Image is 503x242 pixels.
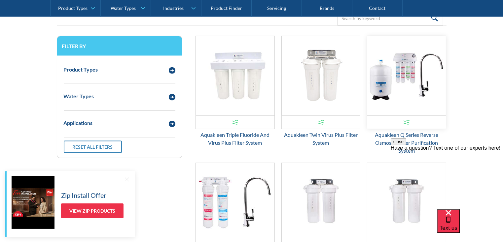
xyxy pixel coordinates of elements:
iframe: podium webchat widget prompt [391,138,503,217]
img: Aquakleen Triple Fluoride And Virus Plus Filter System [196,36,274,115]
img: Aquakleen Twin Virus Plus Filter System [282,36,360,115]
a: View Zip Products [61,203,124,218]
img: Zip Install Offer [12,176,54,229]
div: Product Types [58,5,88,11]
div: Water Types [111,5,136,11]
a: Aquakleen Triple Fluoride And Virus Plus Filter SystemAquakleen Triple Fluoride And Virus Plus Fi... [196,36,275,147]
div: Water Types [64,92,94,100]
a: Aquakleen Q Series Reverse Osmosis Water Purification SystemAquakleen Q Series Reverse Osmosis Wa... [367,36,446,155]
div: Aquakleen Twin Virus Plus Filter System [281,131,361,147]
div: Industries [163,5,184,11]
input: Search by keyword [338,11,443,26]
img: Aquakleen Q Series Reverse Osmosis Water Purification System [367,36,446,115]
h3: Filter by [62,43,177,49]
div: Aquakleen Triple Fluoride And Virus Plus Filter System [196,131,275,147]
a: Reset all filters [64,141,122,153]
div: Applications [64,119,93,127]
div: Aquakleen Q Series Reverse Osmosis Water Purification System [367,131,446,155]
iframe: podium webchat widget bubble [437,209,503,242]
div: Product Types [64,66,98,74]
h5: Zip Install Offer [61,190,106,200]
a: Aquakleen Twin Virus Plus Filter SystemAquakleen Twin Virus Plus Filter System [281,36,361,147]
